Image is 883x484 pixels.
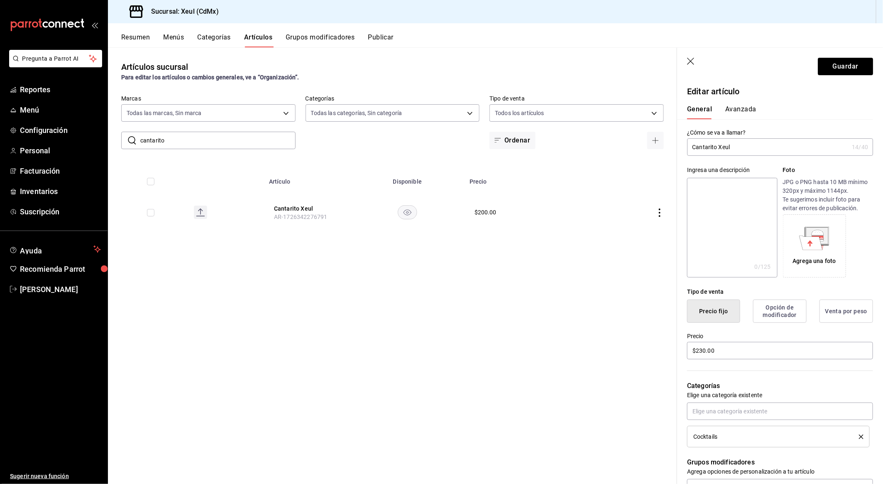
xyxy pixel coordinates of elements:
p: Grupos modificadores [687,457,873,467]
button: Pregunta a Parrot AI [9,50,102,67]
p: Editar artículo [687,85,873,98]
button: Precio fijo [687,300,740,323]
button: Opción de modificador [753,300,807,323]
a: Pregunta a Parrot AI [6,60,102,69]
span: Pregunta a Parrot AI [22,54,89,63]
th: Artículo [264,166,350,192]
span: Recomienda Parrot [20,263,101,275]
button: edit-product-location [274,204,340,213]
span: Inventarios [20,186,101,197]
div: 0 /125 [755,263,771,271]
button: Avanzada [725,105,756,119]
p: Categorías [687,381,873,391]
h3: Sucursal: Xeul (CdMx) [144,7,219,17]
p: Foto [783,166,873,174]
div: Artículos sucursal [121,61,188,73]
button: Venta por peso [819,300,873,323]
span: Sugerir nueva función [10,472,101,481]
label: ¿Cómo se va a llamar? [687,130,873,136]
label: Marcas [121,96,296,102]
button: delete [853,435,863,439]
label: Tipo de venta [489,96,664,102]
span: AR-1726342276791 [274,214,327,220]
button: Publicar [368,33,394,47]
span: Ayuda [20,244,90,254]
div: Agrega una foto [793,257,836,265]
th: Disponible [350,166,465,192]
input: Elige una categoría existente [687,403,873,420]
span: [PERSON_NAME] [20,284,101,295]
span: Reportes [20,84,101,95]
button: Ordenar [489,132,535,149]
span: Suscripción [20,206,101,217]
button: open_drawer_menu [91,22,98,28]
div: Tipo de venta [687,287,873,296]
label: Precio [687,334,873,339]
span: Configuración [20,125,101,136]
p: Elige una categoría existente [687,391,873,399]
span: Facturación [20,165,101,177]
span: Todas las marcas, Sin marca [127,109,202,117]
label: Categorías [306,96,480,102]
span: Todas las categorías, Sin categoría [311,109,402,117]
button: Guardar [818,58,873,75]
p: JPG o PNG hasta 10 MB mínimo 320px y máximo 1144px. Te sugerimos incluir foto para evitar errores... [783,178,873,213]
strong: Para editar los artículos o cambios generales, ve a “Organización”. [121,74,299,81]
span: Personal [20,145,101,156]
button: Artículos [244,33,272,47]
span: Menú [20,104,101,115]
span: Todos los artículos [495,109,544,117]
div: 14 /40 [852,143,868,151]
button: Resumen [121,33,150,47]
button: actions [656,209,664,217]
button: Grupos modificadores [286,33,355,47]
button: availability-product [398,205,417,219]
div: $ 200.00 [475,208,497,216]
button: General [687,105,712,119]
div: Ingresa una descripción [687,166,777,174]
div: navigation tabs [687,105,863,119]
th: Precio [465,166,586,192]
div: navigation tabs [121,33,883,47]
button: Menús [163,33,184,47]
button: Categorías [198,33,231,47]
div: Agrega una foto [785,216,844,275]
span: Cocktails [693,434,717,440]
p: Agrega opciones de personalización a tu artículo [687,467,873,476]
input: $0.00 [687,342,873,359]
input: Buscar artículo [140,132,296,149]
